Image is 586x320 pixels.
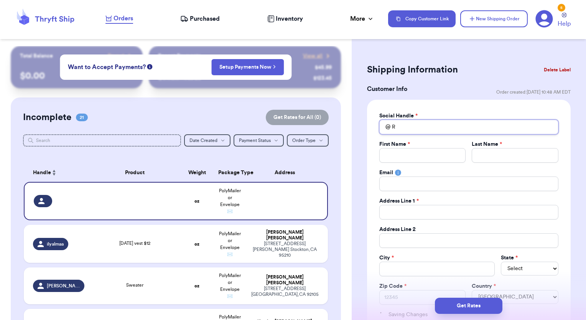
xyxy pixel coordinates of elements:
button: Date Created [184,134,230,147]
a: Help [558,13,571,28]
span: [PERSON_NAME].jazmingpe [47,283,80,289]
p: Total Balance [20,52,53,60]
h2: Incomplete [23,111,71,124]
p: $ 0.00 [20,70,134,82]
a: Purchased [180,14,220,23]
label: Social Handle [379,112,418,120]
strong: oz [194,242,199,246]
strong: oz [194,284,199,288]
label: Email [379,169,393,176]
h2: Shipping Information [367,64,458,76]
button: New Shipping Order [460,10,528,27]
span: Help [558,19,571,28]
button: Sort ascending [51,168,57,177]
a: Orders [105,14,133,24]
span: Sweater [126,283,143,287]
button: Order Type [287,134,329,147]
div: $ 123.45 [313,74,332,82]
div: @ [379,120,390,134]
span: Inventory [276,14,303,23]
span: Purchased [190,14,220,23]
label: Country [472,282,496,290]
h3: Customer Info [367,84,407,94]
span: Order created: [DATE] 10:48 AM EDT [496,89,571,95]
p: Recent Payments [158,52,201,60]
span: Order Type [292,138,316,143]
a: 5 [535,10,553,28]
th: Weight [181,163,213,182]
strong: oz [194,199,199,203]
input: Search [23,134,181,147]
th: Product [89,163,181,182]
div: More [350,14,374,23]
span: Handle [33,169,51,177]
span: PolyMailer or Envelope ✉️ [219,188,241,214]
button: Delete Label [541,61,574,78]
span: [DATE] vest $12 [119,241,150,246]
button: Get Rates [435,298,502,314]
button: Copy Customer Link [388,10,456,27]
button: Get Rates for All (0) [266,110,329,125]
button: Setup Payments Now [211,59,284,75]
label: Zip Code [379,282,407,290]
a: View all [303,52,332,60]
label: First Name [379,140,410,148]
div: 5 [558,4,565,12]
a: Inventory [267,14,303,23]
input: 12345 [379,290,466,305]
label: City [379,254,394,262]
a: Setup Payments Now [219,63,276,71]
label: Address Line 1 [379,197,419,205]
span: Payment Status [239,138,271,143]
div: [PERSON_NAME] [PERSON_NAME] [251,229,319,241]
button: Payment Status [234,134,284,147]
span: View all [303,52,323,60]
a: Payout [108,52,133,60]
span: Date Created [189,138,217,143]
span: PolyMailer or Envelope ✉️ [219,273,241,299]
span: Want to Accept Payments? [68,63,146,72]
span: 21 [76,114,88,121]
span: Orders [114,14,133,23]
div: [PERSON_NAME] [PERSON_NAME] [251,274,319,286]
label: Last Name [472,140,502,148]
span: PolyMailer or Envelope ✉️ [219,231,241,257]
label: Address Line 2 [379,226,416,233]
label: State [501,254,518,262]
div: [STREET_ADDRESS][PERSON_NAME] Stockton , CA 95210 [251,241,319,258]
span: ilyalmaa [47,241,64,247]
div: [STREET_ADDRESS] [GEOGRAPHIC_DATA] , CA 92105 [251,286,319,297]
div: $ 45.99 [315,64,332,71]
span: Payout [108,52,124,60]
th: Address [246,163,328,182]
th: Package Type [214,163,246,182]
